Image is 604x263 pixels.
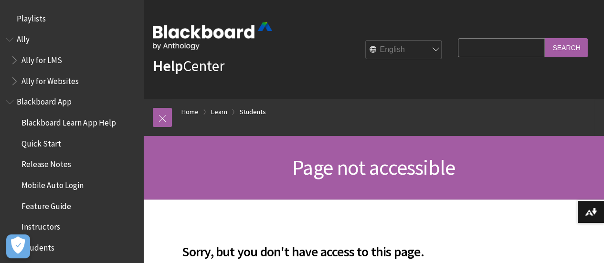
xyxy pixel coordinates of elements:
span: Playlists [17,11,46,23]
span: Ally for Websites [21,73,79,86]
strong: Help [153,56,183,75]
span: Instructors [21,219,60,232]
span: Ally [17,32,30,44]
span: Release Notes [21,157,71,169]
h2: Sorry, but you don't have access to this page. [153,230,453,262]
button: Open Preferences [6,234,30,258]
select: Site Language Selector [366,41,442,60]
a: Students [240,106,266,118]
span: Students [21,240,54,252]
nav: Book outline for Anthology Ally Help [6,32,138,89]
a: Home [181,106,199,118]
span: Quick Start [21,136,61,148]
span: Mobile Auto Login [21,177,84,190]
a: Learn [211,106,227,118]
img: Blackboard by Anthology [153,22,272,50]
span: Blackboard Learn App Help [21,115,116,127]
nav: Book outline for Playlists [6,11,138,27]
a: HelpCenter [153,56,224,75]
span: Blackboard App [17,94,72,107]
span: Ally for LMS [21,52,62,65]
span: Feature Guide [21,198,71,211]
input: Search [545,38,588,57]
span: Page not accessible [292,154,455,180]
